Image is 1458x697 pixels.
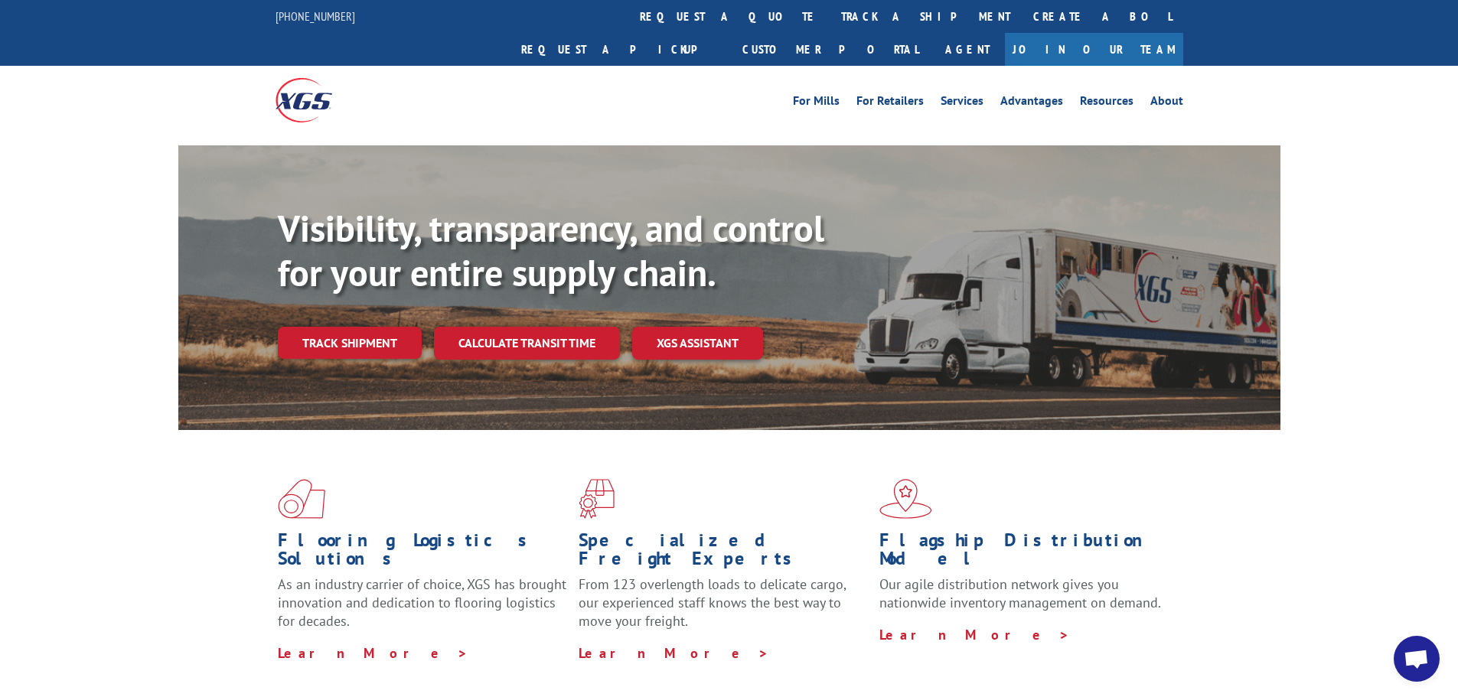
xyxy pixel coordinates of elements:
img: xgs-icon-focused-on-flooring-red [579,479,615,519]
a: Agent [930,33,1005,66]
a: XGS ASSISTANT [632,327,763,360]
a: About [1150,95,1183,112]
img: xgs-icon-total-supply-chain-intelligence-red [278,479,325,519]
a: For Mills [793,95,840,112]
div: Open chat [1394,636,1440,682]
span: As an industry carrier of choice, XGS has brought innovation and dedication to flooring logistics... [278,575,566,630]
span: Our agile distribution network gives you nationwide inventory management on demand. [879,575,1161,611]
a: Advantages [1000,95,1063,112]
a: Services [941,95,983,112]
a: Learn More > [579,644,769,662]
b: Visibility, transparency, and control for your entire supply chain. [278,204,824,296]
a: Learn More > [879,626,1070,643]
a: Join Our Team [1005,33,1183,66]
a: Request a pickup [510,33,731,66]
img: xgs-icon-flagship-distribution-model-red [879,479,932,519]
h1: Flooring Logistics Solutions [278,531,567,575]
a: Resources [1080,95,1133,112]
a: Customer Portal [731,33,930,66]
a: [PHONE_NUMBER] [276,8,355,24]
a: Track shipment [278,327,422,359]
a: Learn More > [278,644,468,662]
p: From 123 overlength loads to delicate cargo, our experienced staff knows the best way to move you... [579,575,868,643]
a: For Retailers [856,95,924,112]
h1: Specialized Freight Experts [579,531,868,575]
a: Calculate transit time [434,327,620,360]
h1: Flagship Distribution Model [879,531,1169,575]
